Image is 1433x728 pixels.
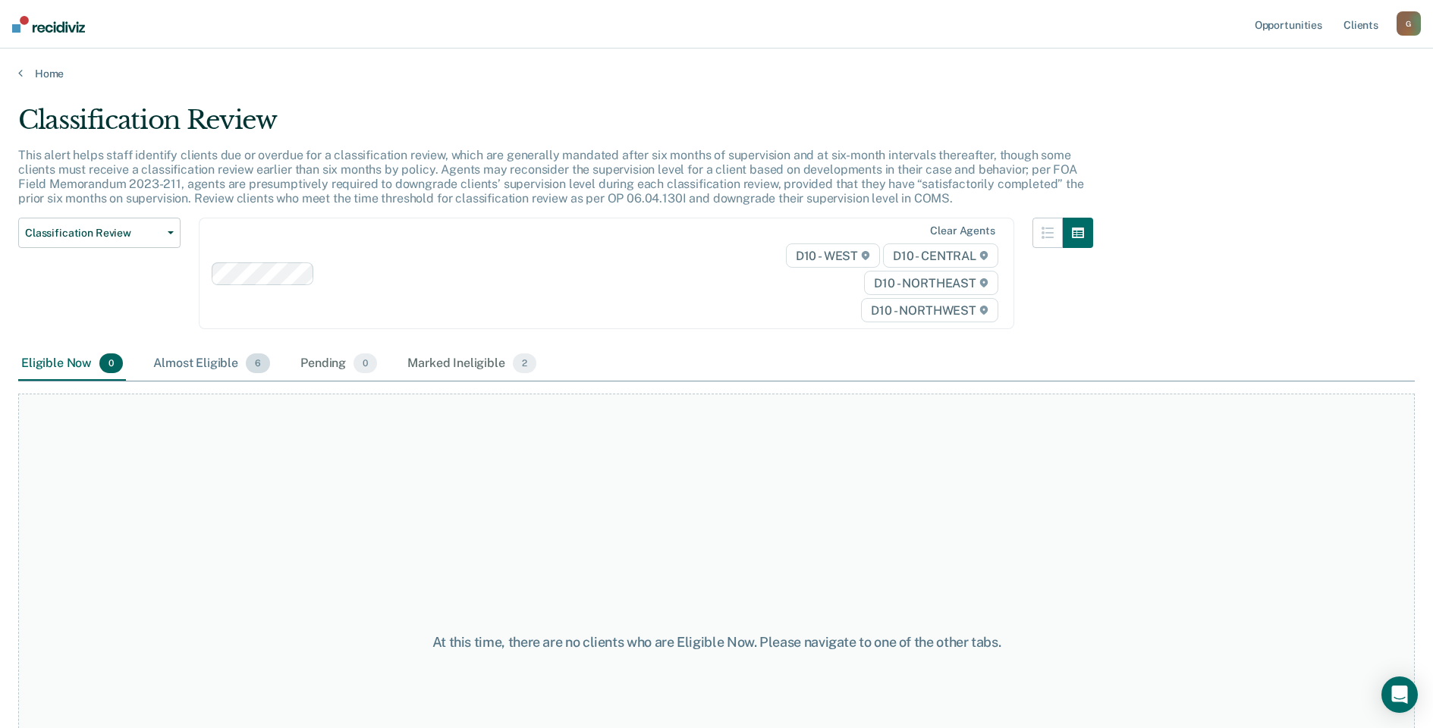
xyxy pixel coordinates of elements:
[1381,676,1418,713] div: Open Intercom Messenger
[513,353,536,373] span: 2
[18,218,181,248] button: Classification Review
[18,148,1084,206] p: This alert helps staff identify clients due or overdue for a classification review, which are gen...
[99,353,123,373] span: 0
[930,224,995,237] div: Clear agents
[354,353,377,373] span: 0
[861,298,998,322] span: D10 - NORTHWEST
[150,347,273,381] div: Almost Eligible6
[12,16,85,33] img: Recidiviz
[786,243,880,268] span: D10 - WEST
[368,634,1066,651] div: At this time, there are no clients who are Eligible Now. Please navigate to one of the other tabs.
[25,227,162,240] span: Classification Review
[246,353,270,373] span: 6
[883,243,998,268] span: D10 - CENTRAL
[864,271,998,295] span: D10 - NORTHEAST
[18,105,1093,148] div: Classification Review
[18,347,126,381] div: Eligible Now0
[18,67,1415,80] a: Home
[297,347,380,381] div: Pending0
[1397,11,1421,36] button: G
[404,347,539,381] div: Marked Ineligible2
